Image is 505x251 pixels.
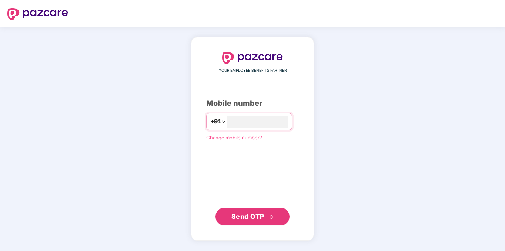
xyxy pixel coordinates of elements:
[206,135,262,140] a: Change mobile number?
[222,52,283,64] img: logo
[7,8,68,20] img: logo
[219,68,287,74] span: YOUR EMPLOYEE BENEFITS PARTNER
[215,208,290,225] button: Send OTPdouble-right
[269,215,274,220] span: double-right
[231,213,264,220] span: Send OTP
[221,119,226,124] span: down
[206,98,299,109] div: Mobile number
[210,117,221,126] span: +91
